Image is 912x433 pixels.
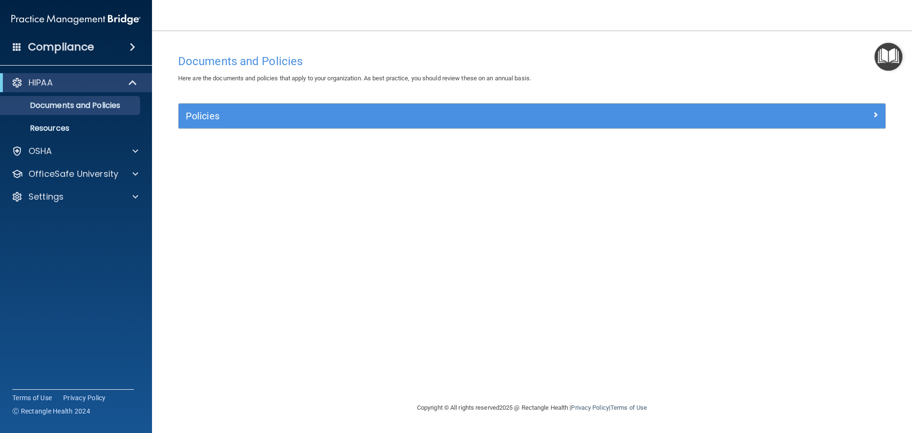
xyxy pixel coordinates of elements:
p: Resources [6,124,136,133]
a: Privacy Policy [63,393,106,403]
a: Terms of Use [12,393,52,403]
button: Open Resource Center [874,43,902,71]
span: Here are the documents and policies that apply to your organization. As best practice, you should... [178,75,531,82]
h4: Documents and Policies [178,55,886,67]
p: OSHA [28,145,52,157]
iframe: Drift Widget Chat Controller [748,366,901,404]
h5: Policies [186,111,702,121]
h4: Compliance [28,40,94,54]
a: OSHA [11,145,138,157]
img: PMB logo [11,10,141,29]
p: OfficeSafe University [28,168,118,180]
span: Ⓒ Rectangle Health 2024 [12,406,90,416]
p: Documents and Policies [6,101,136,110]
a: Terms of Use [610,404,647,411]
p: Settings [28,191,64,202]
a: Policies [186,108,878,124]
a: HIPAA [11,77,138,88]
div: Copyright © All rights reserved 2025 @ Rectangle Health | | [359,393,705,423]
p: HIPAA [28,77,53,88]
a: OfficeSafe University [11,168,138,180]
a: Privacy Policy [571,404,608,411]
a: Settings [11,191,138,202]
